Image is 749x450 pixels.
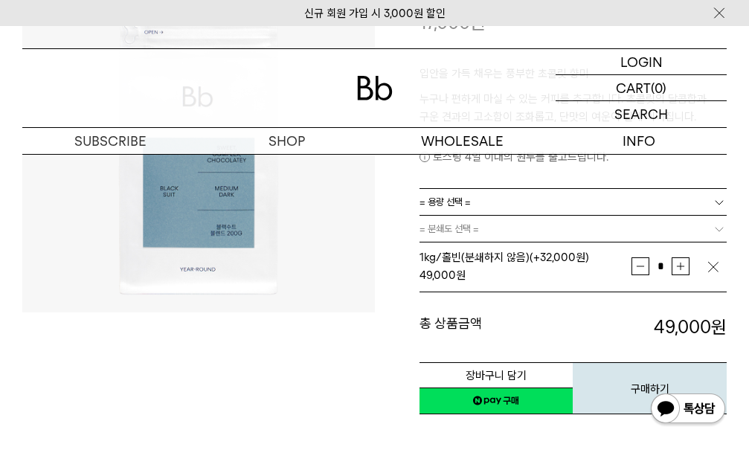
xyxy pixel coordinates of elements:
[419,189,471,215] span: = 용량 선택 =
[419,148,727,166] p: 로스팅 4일 이내의 원두를 출고드립니다.
[419,388,573,414] a: 새창
[706,260,721,274] img: 삭제
[419,269,456,282] strong: 49,000
[419,315,573,340] dt: 총 상품금액
[711,316,727,338] b: 원
[357,76,393,100] img: 로고
[304,7,446,20] a: 신규 회원 가입 시 3,000원 할인
[556,75,727,101] a: CART (0)
[550,128,727,154] p: INFO
[199,128,375,154] a: SHOP
[614,101,668,127] p: SEARCH
[22,128,199,154] a: SUBSCRIBE
[419,251,589,264] span: 1kg/홀빈(분쇄하지 않음) (+32,000원)
[573,362,727,414] button: 구매하기
[672,257,689,275] button: 증가
[616,75,651,100] p: CART
[419,216,479,242] span: = 분쇄도 선택 =
[649,392,727,428] img: 카카오톡 채널 1:1 채팅 버튼
[631,257,649,275] button: 감소
[620,49,663,74] p: LOGIN
[654,316,727,338] strong: 49,000
[419,266,632,284] div: 원
[651,75,666,100] p: (0)
[419,362,573,388] button: 장바구니 담기
[375,128,551,154] p: WHOLESALE
[556,49,727,75] a: LOGIN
